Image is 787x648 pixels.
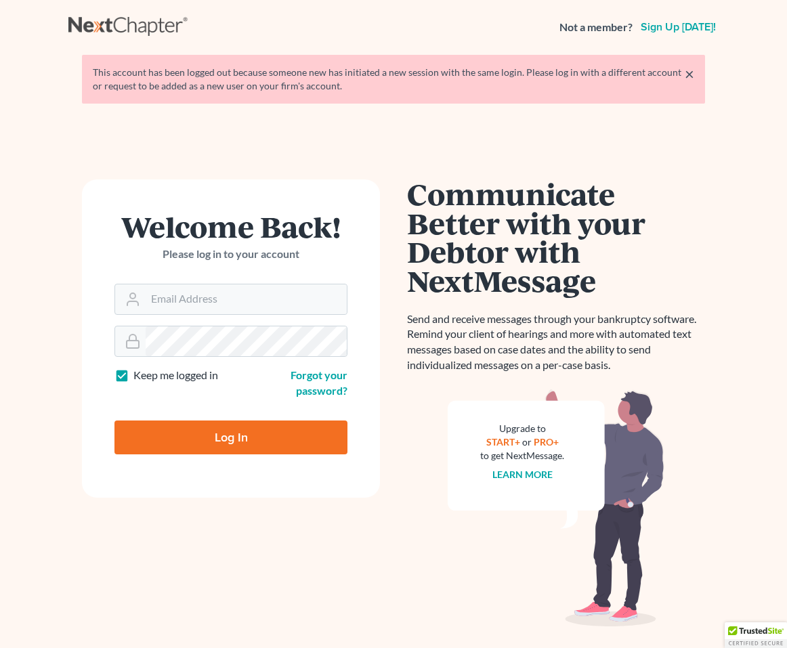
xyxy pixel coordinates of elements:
a: PRO+ [534,436,559,448]
div: TrustedSite Certified [725,622,787,648]
img: nextmessage_bg-59042aed3d76b12b5cd301f8e5b87938c9018125f34e5fa2b7a6b67550977c72.svg [448,389,664,626]
strong: Not a member? [559,20,633,35]
div: This account has been logged out because someone new has initiated a new session with the same lo... [93,66,694,93]
a: START+ [486,436,520,448]
div: to get NextMessage. [480,449,564,462]
h1: Welcome Back! [114,212,347,241]
p: Please log in to your account [114,246,347,262]
h1: Communicate Better with your Debtor with NextMessage [407,179,705,295]
a: Sign up [DATE]! [638,22,719,33]
input: Log In [114,420,347,454]
label: Keep me logged in [133,368,218,383]
p: Send and receive messages through your bankruptcy software. Remind your client of hearings and mo... [407,311,705,373]
input: Email Address [146,284,347,314]
a: Forgot your password? [291,368,347,397]
span: or [522,436,532,448]
div: Upgrade to [480,422,564,435]
a: Learn more [492,469,553,480]
a: × [685,66,694,82]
